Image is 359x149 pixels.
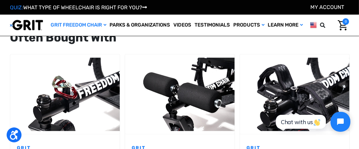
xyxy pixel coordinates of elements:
[125,58,235,131] img: Utility Clamp - Leg Elevation
[333,18,349,32] a: Cart with 0 items
[232,15,266,36] a: Products
[330,18,333,32] input: Search
[10,4,23,11] span: QUIZ:
[108,15,172,36] a: Parks & Organizations
[269,106,356,137] iframe: Tidio Chat
[49,15,108,36] a: GRIT Freedom Chair
[10,29,349,46] div: Often Bought With
[10,58,120,131] img: Utility Clamp - Rope Mount
[193,15,232,36] a: Testimonials
[342,18,349,25] span: 0
[10,54,120,134] a: Utility Clamp - Rope Mount,$349.00
[310,21,317,29] img: us.png
[266,15,304,36] a: Learn More
[172,15,193,36] a: Videos
[125,54,235,134] a: Utility Clamp - Leg Elevation,$349.00
[10,20,43,31] img: GRIT All-Terrain Wheelchair and Mobility Equipment
[310,4,344,10] a: Account
[338,20,347,31] img: Cart
[10,4,147,11] a: QUIZ:WHAT TYPE OF WHEELCHAIR IS RIGHT FOR YOU?
[240,54,349,134] a: Utility Clamp - Foot Platforms,$349.00
[240,58,349,131] img: Utility Clamp - Foot Platforms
